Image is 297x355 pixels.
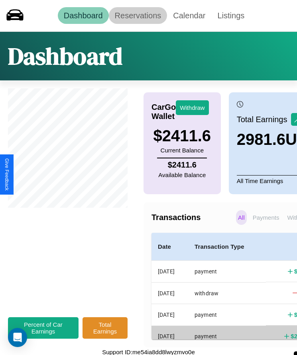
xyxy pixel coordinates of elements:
[236,210,247,225] p: All
[158,242,182,252] h4: Date
[151,282,188,304] th: [DATE]
[188,282,266,304] th: withdraw
[211,7,250,24] a: Listings
[151,213,234,222] h4: Transactions
[251,210,281,225] p: Payments
[8,317,79,339] button: Percent of Car Earnings
[83,317,128,339] button: Total Earnings
[58,7,109,24] a: Dashboard
[158,160,206,170] h4: $ 2411.6
[188,261,266,283] th: payment
[195,242,260,252] h4: Transaction Type
[151,326,188,347] th: [DATE]
[8,328,27,347] div: Open Intercom Messenger
[188,304,266,326] th: payment
[176,100,209,115] button: Withdraw
[153,145,211,156] p: Current Balance
[151,304,188,326] th: [DATE]
[167,7,211,24] a: Calendar
[158,170,206,180] p: Available Balance
[237,112,291,127] p: Total Earnings
[4,158,10,191] div: Give Feedback
[188,326,266,347] th: payment
[8,40,122,72] h1: Dashboard
[151,261,188,283] th: [DATE]
[151,103,176,121] h4: CarGo Wallet
[109,7,167,24] a: Reservations
[153,127,211,145] h3: $ 2411.6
